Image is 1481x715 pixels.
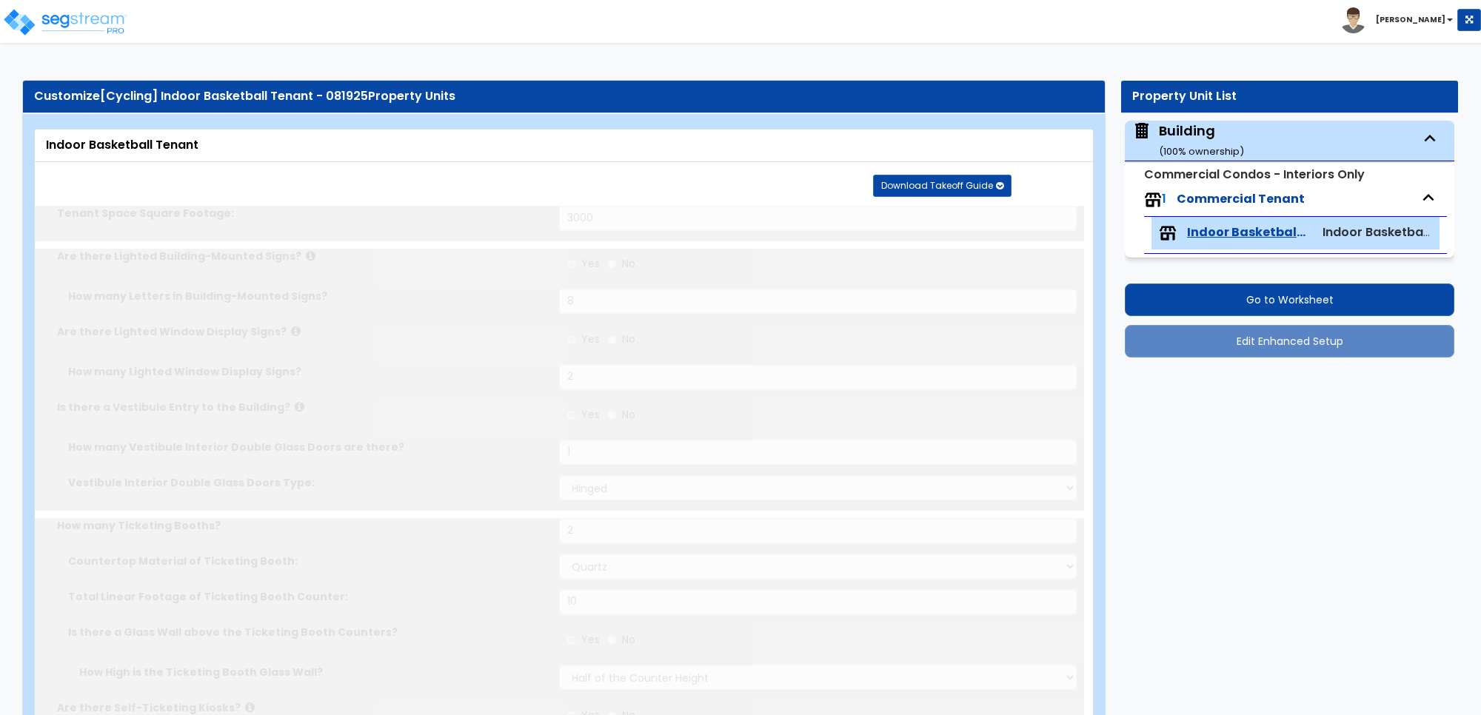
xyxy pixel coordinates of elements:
[622,407,635,422] span: No
[100,87,368,104] span: [Cycling] Indoor Basketball Tenant - 081925
[291,326,301,337] i: click for more info!
[306,250,315,261] i: click for more info!
[881,179,993,192] span: Download Takeoff Guide
[57,400,548,414] label: Is there a Vestibule Entry to the Building?
[57,249,548,263] label: Are there Lighted Building-Mounted Signs?
[1159,144,1244,158] small: ( 100 % ownership)
[873,175,1012,197] button: Download Takeoff Guide
[68,364,548,379] label: How many Lighted Window Display Signs?
[1340,7,1366,33] img: avatar.png
[581,407,600,422] span: Yes
[1125,283,1454,316] button: Go to Worksheet
[68,589,548,604] label: Total Linear Footage of Ticketing Booth Counter:
[1132,121,1151,141] img: building.svg
[1132,88,1447,105] div: Property Unit List
[57,206,548,221] label: Tenant Space Square Footage:
[1177,190,1305,207] span: Commercial Tenant
[245,702,255,713] i: click for more info!
[1159,121,1244,159] div: Building
[68,475,548,490] label: Vestibule Interior Double Glass Doors Type:
[607,407,617,423] input: No
[566,332,576,348] input: Yes
[622,256,635,271] span: No
[566,256,576,272] input: Yes
[68,554,548,568] label: Countertop Material of Ticketing Booth:
[46,137,1082,154] div: Indoor Basketball Tenant
[34,88,1094,105] div: Customize Property Units
[1144,191,1162,209] img: tenants.png
[607,332,617,348] input: No
[566,632,576,648] input: Yes
[581,256,600,271] span: Yes
[68,289,548,303] label: How many Letters in Building-Mounted Signs?
[79,665,548,679] label: How High is the Ticketing Booth Glass Wall?
[1162,190,1166,207] span: 1
[295,401,304,412] i: click for more info!
[57,518,548,533] label: How many Ticketing Booths?
[622,332,635,346] span: No
[566,407,576,423] input: Yes
[68,440,548,454] label: How many Vestibule Interior Double Glass Doors are there?
[1144,166,1365,183] small: Commercial Condos - Interiors Only
[622,632,635,647] span: No
[607,632,617,648] input: No
[581,632,600,647] span: Yes
[57,700,548,715] label: Are there Self-Ticketing Kiosks?
[2,7,128,37] img: logo_pro_r.png
[1132,121,1244,159] span: Building
[581,332,600,346] span: Yes
[607,256,617,272] input: No
[57,324,548,339] label: Are there Lighted Window Display Signs?
[1125,325,1454,357] button: Edit Enhanced Setup
[1187,224,1309,241] span: Indoor Basketball Tenant
[1376,14,1445,25] b: [PERSON_NAME]
[1159,224,1177,242] img: tenants.png
[68,625,548,640] label: Is there a Glass Wall above the Ticketing Booth Counters?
